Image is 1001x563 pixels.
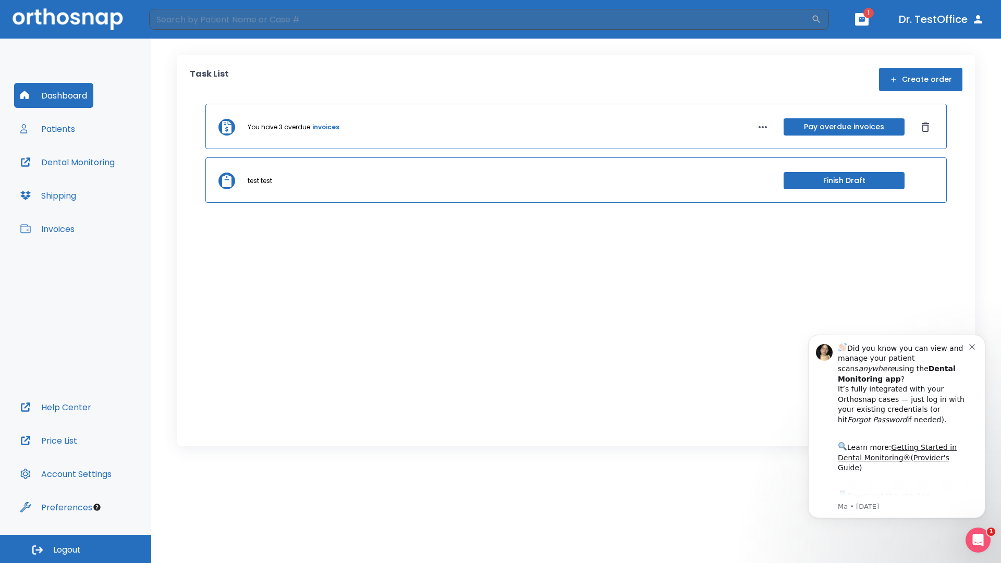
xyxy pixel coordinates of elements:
[863,8,874,18] span: 1
[92,503,102,512] div: Tooltip anchor
[312,123,339,132] a: invoices
[987,528,995,536] span: 1
[190,68,229,91] p: Task List
[14,495,99,520] button: Preferences
[895,10,988,29] button: Dr. TestOffice
[784,118,905,136] button: Pay overdue invoices
[917,119,934,136] button: Dismiss
[966,528,991,553] iframe: Intercom live chat
[45,173,138,191] a: App Store
[149,9,811,30] input: Search by Patient Name or Case #
[53,544,81,556] span: Logout
[14,83,93,108] button: Dashboard
[14,183,82,208] button: Shipping
[792,319,1001,535] iframe: Intercom notifications message
[14,150,121,175] button: Dental Monitoring
[177,22,185,31] button: Dismiss notification
[248,123,310,132] p: You have 3 overdue
[14,395,97,420] button: Help Center
[879,68,962,91] button: Create order
[784,172,905,189] button: Finish Draft
[14,216,81,241] button: Invoices
[45,183,177,192] p: Message from Ma, sent 3w ago
[14,428,83,453] button: Price List
[45,170,177,223] div: Download the app: | ​ Let us know if you need help getting started!
[248,176,272,186] p: test test
[13,8,123,30] img: Orthosnap
[14,116,81,141] button: Patients
[14,461,118,486] button: Account Settings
